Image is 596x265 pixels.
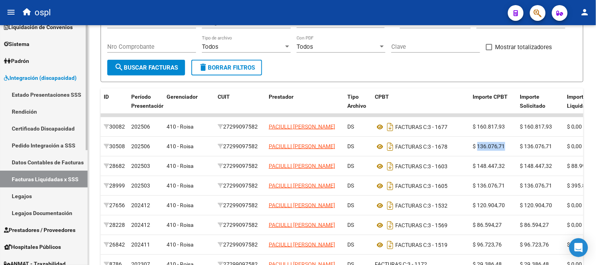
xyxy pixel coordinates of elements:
[131,241,150,248] span: 202411
[375,239,467,251] div: 3 - 1519
[101,88,128,123] datatable-header-cell: ID
[375,140,467,153] div: 3 - 1678
[131,202,150,208] span: 202412
[218,122,262,131] div: 27299097582
[269,202,335,208] span: PACIULLI [PERSON_NAME]
[104,162,125,171] div: 28682
[297,43,313,50] span: Todos
[567,222,582,228] span: $ 0,00
[473,163,505,169] span: $ 148.447,32
[520,222,549,228] span: $ 86.594,27
[520,241,549,248] span: $ 96.723,76
[567,241,582,248] span: $ 0,00
[218,94,230,100] span: CUIT
[520,94,546,109] span: Importe Solicitado
[4,74,77,82] span: Integración (discapacidad)
[580,7,590,17] mat-icon: person
[385,121,395,133] i: Descargar documento
[395,242,428,248] span: FACTURAS C:
[395,183,428,189] span: FACTURAS C:
[385,140,395,153] i: Descargar documento
[347,202,354,208] span: DS
[131,222,150,228] span: 202412
[375,219,467,232] div: 3 - 1569
[198,64,255,71] span: Borrar Filtros
[567,202,582,208] span: $ 0,00
[385,199,395,212] i: Descargar documento
[470,88,517,123] datatable-header-cell: Importe CPBT
[473,94,508,100] span: Importe CPBT
[269,123,335,130] span: PACIULLI [PERSON_NAME]
[104,181,125,190] div: 28999
[375,199,467,212] div: 3 - 1532
[218,181,262,190] div: 27299097582
[297,19,339,26] span: Archivo CSV CUIL
[131,182,150,189] span: 202503
[567,123,582,130] span: $ 0,00
[131,163,150,169] span: 202503
[517,88,564,123] datatable-header-cell: Importe Solicitado
[372,88,470,123] datatable-header-cell: CPBT
[4,23,73,31] span: Liquidación de Convenios
[191,60,262,75] button: Borrar Filtros
[375,160,467,173] div: 3 - 1603
[347,182,354,189] span: DS
[131,123,150,130] span: 202506
[269,143,335,149] span: PACIULLI [PERSON_NAME]
[347,94,366,109] span: Tipo Archivo
[385,180,395,192] i: Descargar documento
[167,222,194,228] span: 410 - Roisa
[104,142,125,151] div: 30508
[131,143,150,149] span: 202506
[269,94,293,100] span: Prestador
[215,88,266,123] datatable-header-cell: CUIT
[473,143,505,149] span: $ 136.076,71
[198,63,208,72] mat-icon: delete
[4,226,75,234] span: Prestadores / Proveedores
[218,201,262,210] div: 27299097582
[375,94,389,100] span: CPBT
[395,144,428,150] span: FACTURAS C:
[104,201,125,210] div: 27656
[385,160,395,173] i: Descargar documento
[167,143,194,149] span: 410 - Roisa
[218,240,262,249] div: 27299097582
[395,163,428,169] span: FACTURAS C:
[218,142,262,151] div: 27299097582
[347,222,354,228] span: DS
[269,222,335,228] span: PACIULLI [PERSON_NAME]
[347,241,354,248] span: DS
[266,88,344,123] datatable-header-cell: Prestador
[520,123,552,130] span: $ 160.817,93
[385,219,395,232] i: Descargar documento
[107,60,185,75] button: Buscar Facturas
[385,239,395,251] i: Descargar documento
[167,182,194,189] span: 410 - Roisa
[347,163,354,169] span: DS
[569,238,588,257] div: Open Intercom Messenger
[104,122,125,131] div: 30082
[218,162,262,171] div: 27299097582
[167,163,194,169] span: 410 - Roisa
[520,182,552,189] span: $ 136.076,71
[4,40,29,48] span: Sistema
[167,202,194,208] span: 410 - Roisa
[567,94,592,109] span: Importe Liquidado
[35,4,51,21] span: ospl
[114,64,178,71] span: Buscar Facturas
[218,221,262,230] div: 27299097582
[114,63,124,72] mat-icon: search
[473,182,505,189] span: $ 136.076,71
[567,143,582,149] span: $ 0,00
[495,42,552,52] span: Mostrar totalizadores
[167,241,194,248] span: 410 - Roisa
[520,163,552,169] span: $ 148.447,32
[163,88,215,123] datatable-header-cell: Gerenciador
[167,94,198,100] span: Gerenciador
[473,123,505,130] span: $ 160.817,93
[473,241,502,248] span: $ 96.723,76
[269,241,335,248] span: PACIULLI [PERSON_NAME]
[269,182,335,189] span: PACIULLI [PERSON_NAME]
[520,202,552,208] span: $ 120.904,70
[104,94,109,100] span: ID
